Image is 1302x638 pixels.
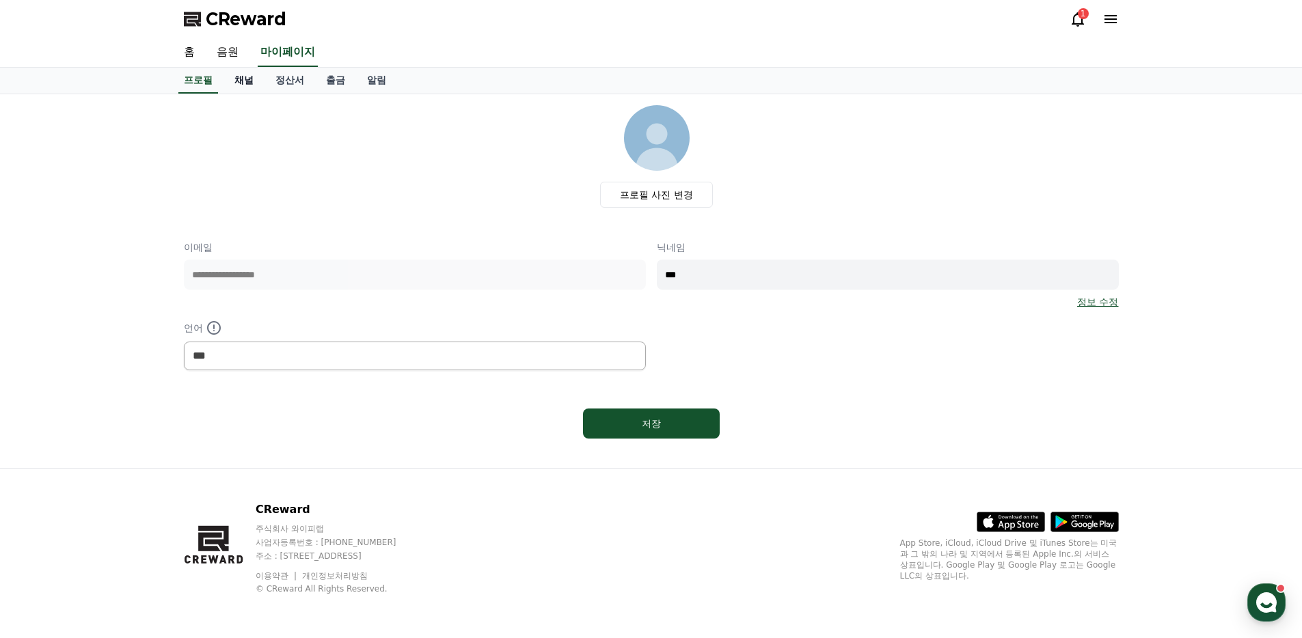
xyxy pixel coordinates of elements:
[657,240,1119,254] p: 닉네임
[184,320,646,336] p: 언어
[43,454,51,464] span: 홈
[176,433,262,467] a: 설정
[1070,11,1086,27] a: 1
[173,38,206,67] a: 홈
[178,68,218,94] a: 프로필
[583,408,720,439] button: 저장
[256,571,299,581] a: 이용약관
[184,240,646,254] p: 이메일
[600,182,713,208] label: 프로필 사진 변경
[4,433,90,467] a: 홈
[356,68,397,94] a: 알림
[206,38,249,67] a: 음원
[315,68,356,94] a: 출금
[211,454,228,464] span: 설정
[1078,8,1089,19] div: 1
[624,105,690,171] img: profile_image
[256,551,422,561] p: 주소 : [STREET_ADDRESS]
[206,8,286,30] span: CReward
[256,523,422,534] p: 주식회사 와이피랩
[223,68,265,94] a: 채널
[90,433,176,467] a: 대화
[256,537,422,548] p: 사업자등록번호 : [PHONE_NUMBER]
[125,454,141,465] span: 대화
[256,583,422,594] p: © CReward All Rights Reserved.
[1077,295,1118,309] a: 정보 수정
[184,8,286,30] a: CReward
[302,571,368,581] a: 개인정보처리방침
[256,501,422,518] p: CReward
[610,417,692,430] div: 저장
[900,538,1119,581] p: App Store, iCloud, iCloud Drive 및 iTunes Store는 미국과 그 밖의 나라 및 지역에서 등록된 Apple Inc.의 서비스 상표입니다. Goo...
[265,68,315,94] a: 정산서
[258,38,318,67] a: 마이페이지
